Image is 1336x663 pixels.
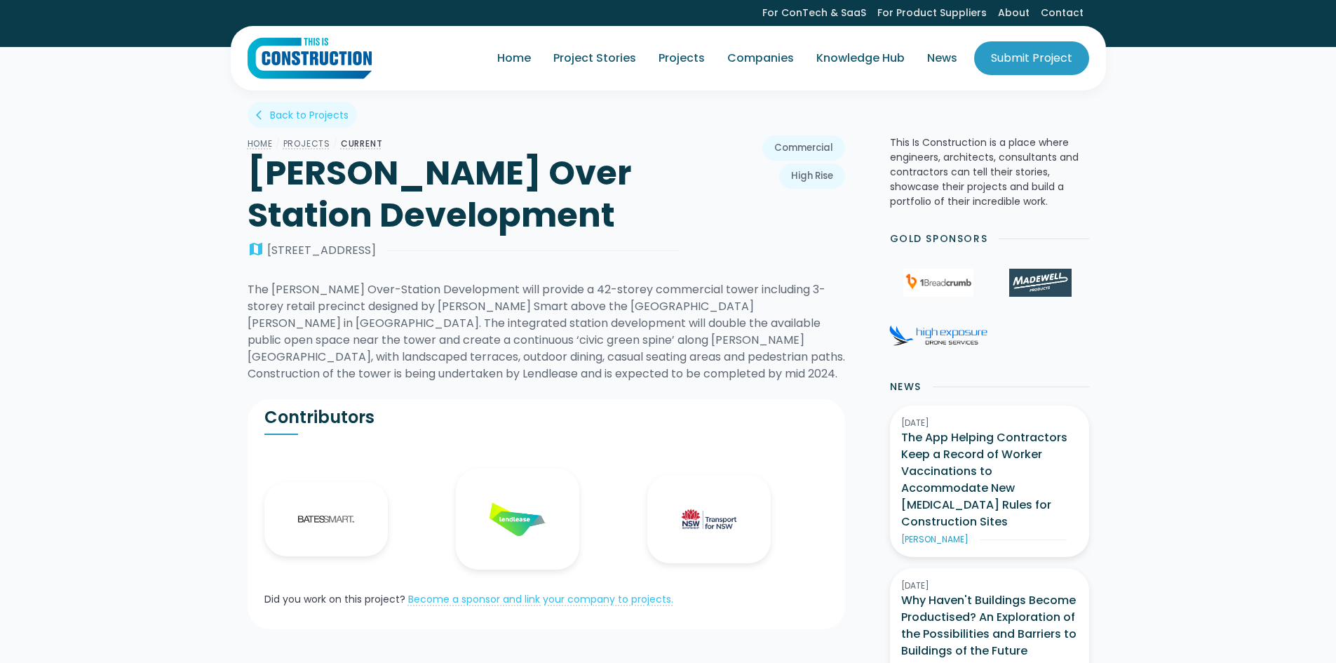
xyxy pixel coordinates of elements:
[248,242,264,259] div: map
[248,281,845,382] div: The [PERSON_NAME] Over-Station Development will provide a 42-storey commercial tower including 3-...
[779,163,845,189] a: High Rise
[341,138,383,149] a: CURRENT
[1009,269,1071,297] img: Madewell Products
[901,429,1078,530] h3: The App Helping Contractors Keep a Record of Worker Vaccinations to Accommodate New [MEDICAL_DATA...
[681,509,737,530] img: Transport for NSW
[647,39,716,78] a: Projects
[248,138,273,149] a: Home
[901,580,1078,592] div: [DATE]
[248,152,679,236] h1: [PERSON_NAME] Over Station Development
[762,135,845,161] a: Commercial
[486,39,542,78] a: Home
[256,108,267,122] div: arrow_back_ios
[283,138,330,149] a: Projects
[916,39,969,78] a: News
[901,592,1078,659] h3: Why Haven't Buildings Become Productised? An Exploration of the Possibilities and Barriers to Bui...
[903,269,973,297] img: 1Breadcrumb
[901,533,969,546] div: [PERSON_NAME]
[298,516,354,523] img: Bates Smart
[248,102,357,128] a: arrow_back_iosBack to Projects
[264,592,405,607] div: Did you work on this project?
[264,407,546,428] h2: Contributors
[890,232,988,246] h2: Gold Sponsors
[267,242,376,259] div: [STREET_ADDRESS]
[248,37,372,79] a: home
[270,108,349,122] div: Back to Projects
[890,380,922,394] h2: News
[490,502,546,536] img: Lendlease
[889,325,987,346] img: High Exposure
[716,39,805,78] a: Companies
[408,592,673,606] a: Become a sponsor and link your company to projects.
[273,135,283,152] div: /
[542,39,647,78] a: Project Stories
[330,135,341,152] div: /
[901,417,1078,429] div: [DATE]
[805,39,916,78] a: Knowledge Hub
[890,135,1089,209] p: This Is Construction is a place where engineers, architects, consultants and contractors can tell...
[248,37,372,79] img: This Is Construction Logo
[974,41,1089,75] a: Submit Project
[991,50,1072,67] div: Submit Project
[890,406,1089,557] a: [DATE]The App Helping Contractors Keep a Record of Worker Vaccinations to Accommodate New [MEDICA...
